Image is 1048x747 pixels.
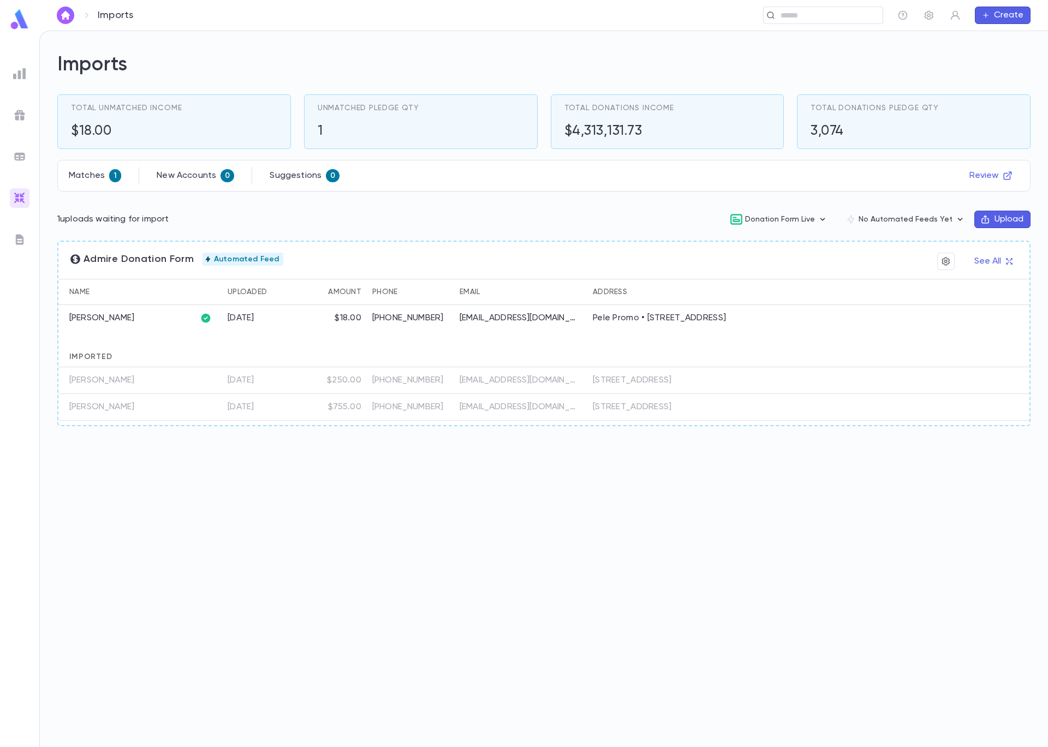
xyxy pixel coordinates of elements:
[593,279,627,305] div: Address
[228,375,254,386] div: 9/19/2025
[69,353,112,361] span: Imported
[228,402,254,413] div: 9/18/2025
[13,67,26,80] img: reports_grey.c525e4749d1bce6a11f5fe2a8de1b229.svg
[318,123,323,140] h5: 1
[335,313,361,324] div: $18.00
[975,7,1031,24] button: Create
[9,9,31,30] img: logo
[270,170,321,181] p: Suggestions
[210,255,283,264] span: Automated Feed
[228,279,267,305] div: Uploaded
[460,279,480,305] div: Email
[69,313,134,324] p: [PERSON_NAME]
[587,279,778,305] div: Address
[328,279,361,305] div: Amount
[57,214,169,225] p: 1 uploads waiting for import
[367,279,454,305] div: Phone
[460,313,580,324] p: [EMAIL_ADDRESS][DOMAIN_NAME]
[593,375,671,386] div: [STREET_ADDRESS]
[326,171,340,180] span: 0
[372,375,449,386] p: [PHONE_NUMBER]
[13,233,26,246] img: letters_grey.7941b92b52307dd3b8a917253454ce1c.svg
[69,253,194,265] span: Admire Donation Form
[13,109,26,122] img: campaigns_grey.99e729a5f7ee94e3726e6486bddda8f1.svg
[69,170,105,181] p: Matches
[460,402,580,413] p: [EMAIL_ADDRESS][DOMAIN_NAME]
[328,402,361,413] div: $755.00
[228,313,254,324] div: 9/27/2025
[157,170,216,181] p: New Accounts
[69,402,134,413] p: [PERSON_NAME]
[71,123,111,140] h5: $18.00
[721,209,837,230] button: Donation Form Live
[974,211,1031,228] button: Upload
[57,53,1031,77] h2: Imports
[837,209,974,230] button: No Automated Feeds Yet
[564,104,674,112] span: Total Donations Income
[963,167,1019,184] button: Review
[98,9,133,21] p: Imports
[968,253,1019,270] button: See All
[593,402,671,413] div: [STREET_ADDRESS]
[69,375,134,386] p: [PERSON_NAME]
[372,279,397,305] div: Phone
[327,375,361,386] div: $250.00
[13,150,26,163] img: batches_grey.339ca447c9d9533ef1741baa751efc33.svg
[372,402,449,413] p: [PHONE_NUMBER]
[71,104,182,112] span: Total Unmatched Income
[372,313,449,324] p: [PHONE_NUMBER]
[304,279,367,305] div: Amount
[593,313,726,324] div: Pele Promo • [STREET_ADDRESS]
[222,279,304,305] div: Uploaded
[109,171,121,180] span: 1
[318,104,419,112] span: Unmatched Pledge Qty
[811,123,844,140] h5: 3,074
[69,279,90,305] div: Name
[460,375,580,386] p: [EMAIL_ADDRESS][DOMAIN_NAME]
[454,279,587,305] div: Email
[13,192,26,205] img: imports_gradient.a72c8319815fb0872a7f9c3309a0627a.svg
[59,11,72,20] img: home_white.a664292cf8c1dea59945f0da9f25487c.svg
[564,123,642,140] h5: $4,313,131.73
[221,171,234,180] span: 0
[811,104,939,112] span: Total Donations Pledge Qty
[58,279,195,305] div: Name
